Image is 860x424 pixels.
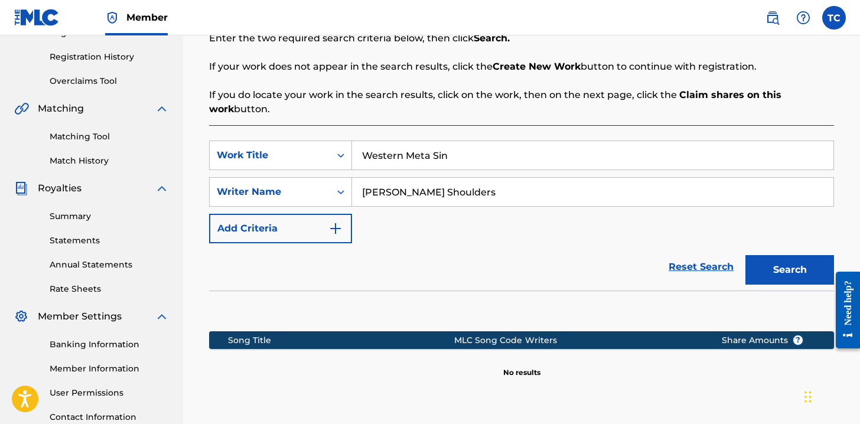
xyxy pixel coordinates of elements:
[50,234,169,247] a: Statements
[722,334,803,347] span: Share Amounts
[822,6,846,30] div: User Menu
[765,11,780,25] img: search
[791,6,815,30] div: Help
[155,102,169,116] img: expand
[50,131,169,143] a: Matching Tool
[525,334,703,347] div: Writers
[50,338,169,351] a: Banking Information
[217,148,323,162] div: Work Title
[14,309,28,324] img: Member Settings
[50,283,169,295] a: Rate Sheets
[228,334,454,347] div: Song Title
[105,11,119,25] img: Top Rightsholder
[126,11,168,24] span: Member
[217,185,323,199] div: Writer Name
[793,335,803,345] span: ?
[474,32,510,44] strong: Search.
[745,255,834,285] button: Search
[38,181,82,195] span: Royalties
[50,75,169,87] a: Overclaims Tool
[50,259,169,271] a: Annual Statements
[804,379,812,415] div: Drag
[209,214,352,243] button: Add Criteria
[38,309,122,324] span: Member Settings
[761,6,784,30] a: Public Search
[50,155,169,167] a: Match History
[827,263,860,358] iframe: Resource Center
[155,181,169,195] img: expand
[503,353,540,378] p: No results
[328,221,343,236] img: 9d2ae6d4665cec9f34b9.svg
[14,9,60,26] img: MLC Logo
[209,88,834,116] p: If you do locate your work in the search results, click on the work, then on the next page, click...
[454,334,526,347] div: MLC Song Code
[209,60,834,74] p: If your work does not appear in the search results, click the button to continue with registration.
[14,102,29,116] img: Matching
[38,102,84,116] span: Matching
[801,367,860,424] iframe: Chat Widget
[50,210,169,223] a: Summary
[209,141,834,291] form: Search Form
[155,309,169,324] img: expand
[50,411,169,423] a: Contact Information
[50,387,169,399] a: User Permissions
[50,51,169,63] a: Registration History
[209,31,834,45] p: Enter the two required search criteria below, then click
[796,11,810,25] img: help
[493,61,581,72] strong: Create New Work
[14,181,28,195] img: Royalties
[663,254,740,280] a: Reset Search
[50,363,169,375] a: Member Information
